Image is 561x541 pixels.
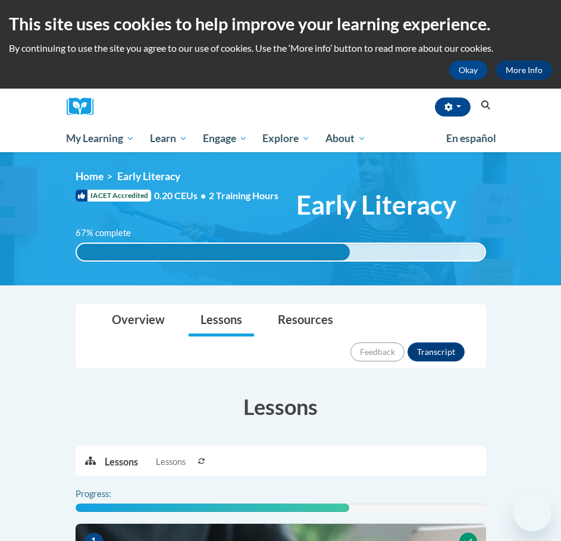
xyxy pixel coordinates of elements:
span: En español [446,132,496,144]
label: 67% complete [76,227,144,240]
span: Early Literacy [296,189,456,221]
a: About [318,125,374,152]
span: Learn [150,131,187,146]
span: 0.20 CEUs [154,189,209,202]
a: Cox Campus [67,97,102,116]
h2: This site uses cookies to help improve your learning experience. [9,12,552,36]
span: Early Literacy [117,170,180,183]
a: En español [438,126,504,151]
iframe: Button to launch messaging window [513,493,551,531]
span: 2 Training Hours [209,190,278,201]
span: Explore [262,131,310,146]
button: Okay [449,61,487,80]
a: Lessons [189,305,254,336]
span: • [200,190,206,201]
a: Overview [100,305,177,336]
span: Lessons [156,455,186,468]
p: Lessons [105,455,138,468]
a: My Learning [59,125,143,152]
a: Explore [255,125,318,152]
a: Learn [142,125,195,152]
a: Resources [266,305,345,336]
label: Progress: [76,487,144,501]
div: 67% complete [77,244,350,260]
button: Transcript [408,342,465,361]
span: Engage [203,131,247,146]
p: By continuing to use the site you agree to our use of cookies. Use the ‘More info’ button to read... [9,42,552,55]
a: More Info [496,61,552,80]
span: About [325,131,366,146]
div: Main menu [58,125,504,152]
button: Account Settings [435,97,471,117]
button: Feedback [350,342,405,361]
button: Search [477,98,494,112]
img: Logo brand [67,97,102,116]
span: My Learning [66,131,134,146]
a: Engage [195,125,255,152]
span: IACET Accredited [76,190,151,202]
a: Home [76,170,104,183]
h3: Lessons [76,392,486,422]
